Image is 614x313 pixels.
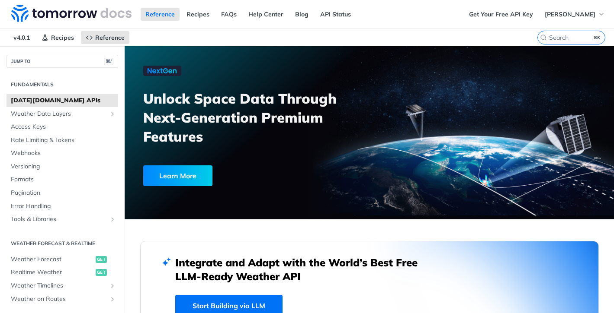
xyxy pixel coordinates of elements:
span: Tools & Libraries [11,215,107,224]
button: Show subpages for Weather Timelines [109,282,116,289]
button: JUMP TO⌘/ [6,55,118,68]
a: Versioning [6,160,118,173]
span: Weather Forecast [11,255,93,264]
h3: Unlock Space Data Through Next-Generation Premium Features [143,89,379,146]
h2: Fundamentals [6,81,118,89]
span: Webhooks [11,149,116,158]
span: [PERSON_NAME] [545,10,595,18]
span: get [96,269,107,276]
span: Formats [11,175,116,184]
img: NextGen [143,66,181,76]
span: Pagination [11,189,116,197]
span: Reference [95,34,125,41]
a: API Status [315,8,356,21]
a: Get Your Free API Key [464,8,538,21]
button: Show subpages for Weather on Routes [109,296,116,303]
svg: Search [540,34,547,41]
h2: Weather Forecast & realtime [6,240,118,247]
a: Weather TimelinesShow subpages for Weather Timelines [6,279,118,292]
span: Versioning [11,162,116,171]
button: [PERSON_NAME] [540,8,610,21]
span: Error Handling [11,202,116,211]
a: Learn More [143,165,331,186]
div: Learn More [143,165,212,186]
a: Weather on RoutesShow subpages for Weather on Routes [6,293,118,306]
h2: Integrate and Adapt with the World’s Best Free LLM-Ready Weather API [175,256,431,283]
a: FAQs [216,8,241,21]
span: Weather Timelines [11,281,107,290]
button: Show subpages for Tools & Libraries [109,216,116,223]
span: Access Keys [11,123,116,131]
a: Weather Data LayersShow subpages for Weather Data Layers [6,107,118,120]
span: [DATE][DOMAIN_NAME] APIs [11,96,116,105]
a: Pagination [6,187,118,199]
a: Error Handling [6,200,118,213]
span: Weather on Routes [11,295,107,304]
button: Show subpages for Weather Data Layers [109,111,116,117]
span: Recipes [51,34,74,41]
a: Tools & LibrariesShow subpages for Tools & Libraries [6,213,118,226]
a: Reference [141,8,180,21]
a: Rate Limiting & Tokens [6,134,118,147]
a: Recipes [37,31,79,44]
a: Weather Forecastget [6,253,118,266]
img: Tomorrow.io Weather API Docs [11,5,132,22]
kbd: ⌘K [592,33,603,42]
a: Recipes [182,8,214,21]
span: Realtime Weather [11,268,93,277]
span: get [96,256,107,263]
span: Weather Data Layers [11,110,107,118]
a: Webhooks [6,147,118,160]
span: v4.0.1 [9,31,35,44]
a: Reference [81,31,129,44]
a: Access Keys [6,120,118,133]
a: Formats [6,173,118,186]
a: Blog [290,8,313,21]
a: [DATE][DOMAIN_NAME] APIs [6,94,118,107]
a: Help Center [244,8,288,21]
a: Realtime Weatherget [6,266,118,279]
span: Rate Limiting & Tokens [11,136,116,145]
span: ⌘/ [104,58,113,65]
